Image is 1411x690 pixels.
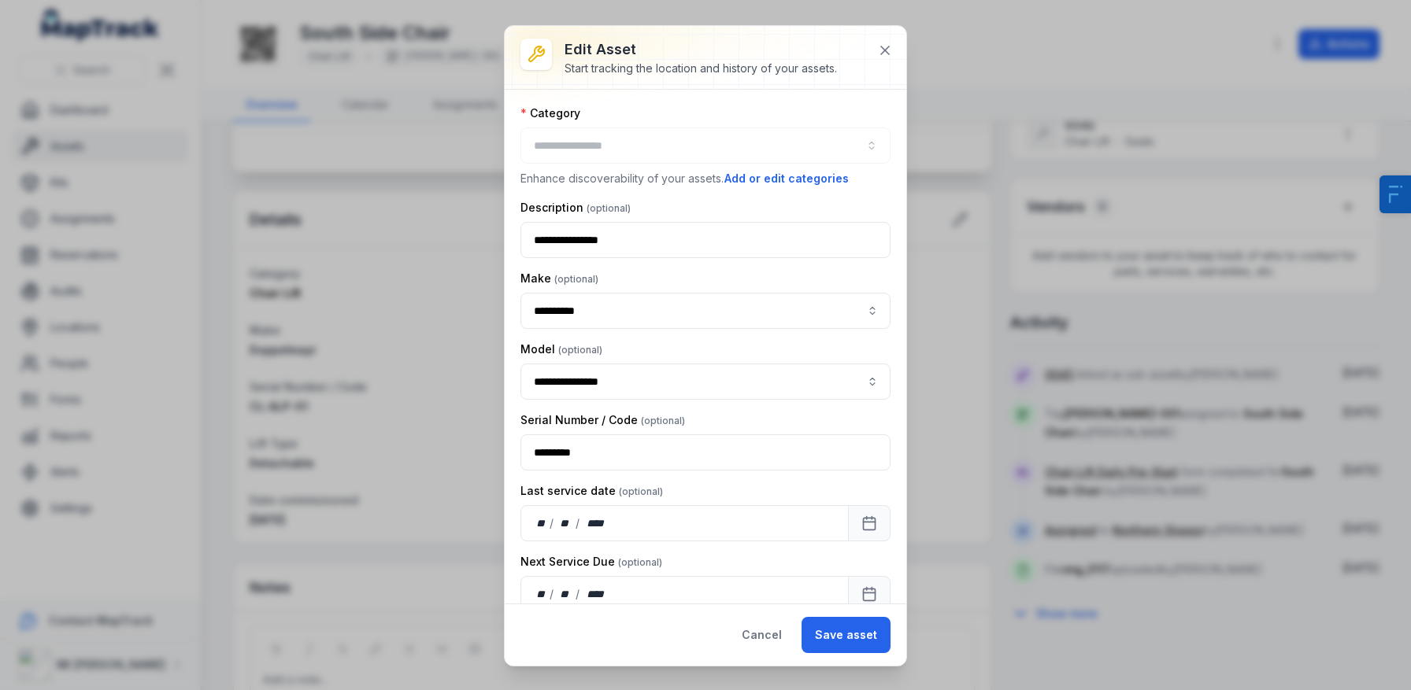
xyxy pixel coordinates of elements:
[520,412,685,428] label: Serial Number / Code
[848,505,891,541] button: Calendar
[550,515,555,531] div: /
[520,271,598,286] label: Make
[550,586,555,602] div: /
[555,515,576,531] div: month,
[576,515,581,531] div: /
[520,105,580,121] label: Category
[728,617,795,653] button: Cancel
[520,554,662,570] label: Next Service Due
[520,363,891,400] input: asset-edit:cf[97bf72e5-fc05-48c3-95c4-1f709f7c04d7]-label
[565,39,837,61] h3: Edit asset
[802,617,891,653] button: Save asset
[555,586,576,602] div: month,
[848,576,891,612] button: Calendar
[520,293,891,329] input: asset-edit:cf[17f70f8f-28b0-4953-837f-369683a73de0]-label
[520,483,663,499] label: Last service date
[534,586,550,602] div: day,
[565,61,837,76] div: Start tracking the location and history of your assets.
[520,170,891,187] p: Enhance discoverability of your assets.
[520,341,602,357] label: Model
[724,170,850,187] button: Add or edit categories
[581,515,610,531] div: year,
[581,586,610,602] div: year,
[534,515,550,531] div: day,
[520,200,631,216] label: Description
[576,586,581,602] div: /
